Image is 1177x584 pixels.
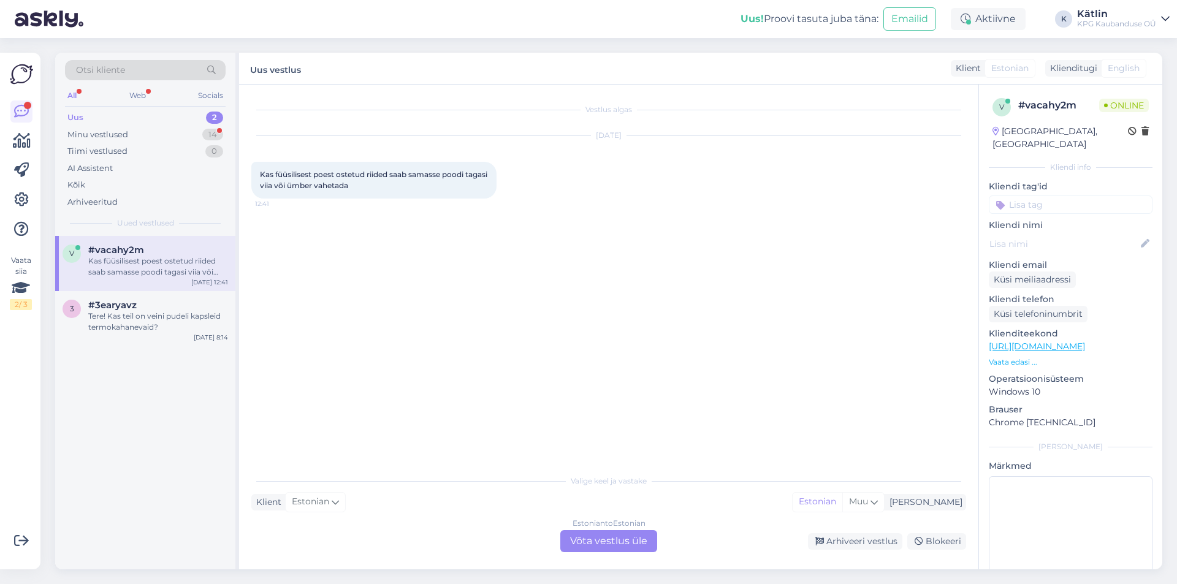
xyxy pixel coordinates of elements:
[88,311,228,333] div: Tere! Kas teil on veini pudeli kapsleid termokahanevaid?
[67,196,118,208] div: Arhiveeritud
[1045,62,1097,75] div: Klienditugi
[573,518,646,529] div: Estonian to Estonian
[989,341,1085,352] a: [URL][DOMAIN_NAME]
[989,219,1152,232] p: Kliendi nimi
[991,62,1029,75] span: Estonian
[251,130,966,141] div: [DATE]
[741,13,764,25] b: Uus!
[205,145,223,157] div: 0
[989,403,1152,416] p: Brauser
[67,145,128,157] div: Tiimi vestlused
[989,416,1152,429] p: Chrome [TECHNICAL_ID]
[88,256,228,278] div: Kas füüsilisest poest ostetud riided saab samasse poodi tagasi viia või ümber vahetada
[67,129,128,141] div: Minu vestlused
[885,496,962,509] div: [PERSON_NAME]
[67,179,85,191] div: Kõik
[560,530,657,552] div: Võta vestlus üle
[67,112,83,124] div: Uus
[88,245,144,256] span: #vacahy2m
[10,299,32,310] div: 2 / 3
[10,255,32,310] div: Vaata siia
[849,496,868,507] span: Muu
[88,300,137,311] span: #3earyavz
[292,495,329,509] span: Estonian
[989,460,1152,472] p: Märkmed
[250,60,301,77] label: Uus vestlus
[1018,98,1099,113] div: # vacahy2m
[989,180,1152,193] p: Kliendi tag'id
[989,293,1152,306] p: Kliendi telefon
[260,170,489,190] span: Kas füüsilisest poest ostetud riided saab samasse poodi tagasi viia või ümber vahetada
[1077,19,1156,29] div: KPG Kaubanduse OÜ
[255,199,301,208] span: 12:41
[989,259,1152,271] p: Kliendi email
[191,278,228,287] div: [DATE] 12:41
[206,112,223,124] div: 2
[989,237,1138,251] input: Lisa nimi
[992,125,1128,151] div: [GEOGRAPHIC_DATA], [GEOGRAPHIC_DATA]
[70,304,74,313] span: 3
[10,63,33,86] img: Askly Logo
[251,104,966,115] div: Vestlus algas
[194,333,228,342] div: [DATE] 8:14
[1077,9,1170,29] a: KätlinKPG Kaubanduse OÜ
[999,102,1004,112] span: v
[76,64,125,77] span: Otsi kliente
[951,62,981,75] div: Klient
[989,162,1152,173] div: Kliendi info
[251,496,281,509] div: Klient
[907,533,966,550] div: Blokeeri
[251,476,966,487] div: Valige keel ja vastake
[951,8,1026,30] div: Aktiivne
[65,88,79,104] div: All
[808,533,902,550] div: Arhiveeri vestlus
[1055,10,1072,28] div: K
[989,306,1087,322] div: Küsi telefoninumbrit
[989,271,1076,288] div: Küsi meiliaadressi
[1108,62,1140,75] span: English
[883,7,936,31] button: Emailid
[69,249,74,258] span: v
[989,327,1152,340] p: Klienditeekond
[793,493,842,511] div: Estonian
[67,162,113,175] div: AI Assistent
[1077,9,1156,19] div: Kätlin
[989,357,1152,368] p: Vaata edasi ...
[989,195,1152,214] input: Lisa tag
[196,88,226,104] div: Socials
[1099,99,1149,112] span: Online
[989,441,1152,452] div: [PERSON_NAME]
[989,385,1152,398] p: Windows 10
[202,129,223,141] div: 14
[741,12,878,26] div: Proovi tasuta juba täna:
[989,373,1152,385] p: Operatsioonisüsteem
[117,218,174,229] span: Uued vestlused
[127,88,148,104] div: Web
